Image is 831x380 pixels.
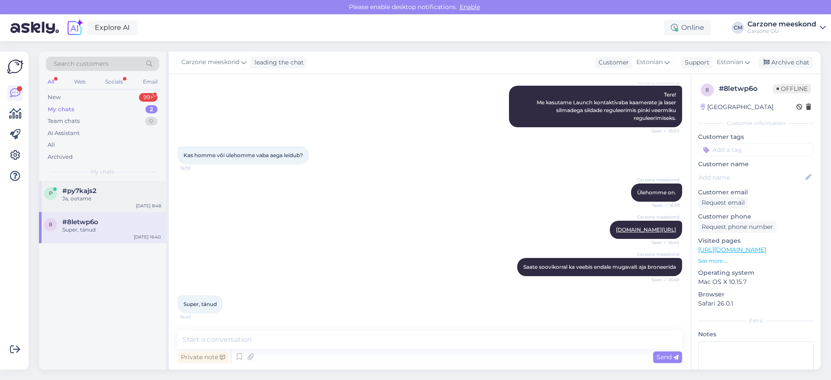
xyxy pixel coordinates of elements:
div: Customer [595,58,629,67]
div: CM [732,22,744,34]
div: Web [72,76,87,87]
p: Operating system [698,268,814,277]
span: Send [657,353,679,361]
span: Carzone meeskond [181,58,239,67]
div: Online [664,20,711,35]
div: Team chats [48,117,80,126]
div: # 8letwp6o [719,84,773,94]
a: Explore AI [87,20,137,35]
div: Email [141,76,159,87]
div: New [48,93,61,102]
div: Carzone meeskond [747,21,816,28]
span: Super, tänud [184,301,217,307]
span: Enable [457,3,483,11]
span: My chats [91,168,114,176]
div: All [46,76,56,87]
span: Estonian [717,58,743,67]
div: My chats [48,105,74,114]
span: Search customers [54,59,109,68]
a: Carzone meeskondCarzone OÜ [747,21,826,35]
div: Customer information [698,119,814,127]
div: [DATE] 8:48 [136,203,161,209]
a: [DOMAIN_NAME][URL] [616,226,676,233]
span: Offline [773,84,811,93]
div: Extra [698,317,814,325]
div: leading the chat [251,58,304,67]
div: Support [681,58,709,67]
p: Customer email [698,188,814,197]
p: Safari 26.0.1 [698,299,814,308]
div: Archived [48,153,73,161]
div: Request phone number [698,221,776,233]
span: p [49,190,53,196]
span: 8 [49,221,52,228]
div: Request email [698,197,748,209]
div: All [48,141,55,149]
span: Estonian [636,58,663,67]
input: Add name [699,173,804,182]
div: 0 [145,117,158,126]
p: Customer tags [698,132,814,142]
span: 8 [705,87,709,93]
span: Kas homme või ülehomme vaba aega leidub? [184,152,303,158]
span: Saate soovikorral ka veebis endale mugavalt aja broneerida [523,264,676,270]
span: Seen ✓ 16:00 [647,128,680,134]
div: 2 [145,105,158,114]
div: Super, tänud [62,226,161,234]
span: Carzone meeskond [637,251,680,258]
p: Notes [698,330,814,339]
div: Private note [177,351,229,363]
div: [GEOGRAPHIC_DATA] [701,103,773,112]
div: Carzone OÜ [747,28,816,35]
input: Add a tag [698,143,814,156]
div: [DATE] 16:40 [134,234,161,240]
img: explore-ai [66,19,84,37]
p: See more ... [698,257,814,265]
span: #py7kajs2 [62,187,97,195]
p: Customer name [698,160,814,169]
p: Mac OS X 10.15.7 [698,277,814,287]
a: [URL][DOMAIN_NAME] [698,246,766,254]
span: Carzone meeskond [637,214,680,220]
p: Browser [698,290,814,299]
span: Seen ✓ 16:40 [647,239,680,246]
div: 99+ [139,93,158,102]
div: AI Assistant [48,129,80,138]
span: 16:40 [180,314,213,320]
span: Seen ✓ 16:39 [647,202,680,209]
div: Archive chat [758,57,813,68]
span: Carzone meeskond [637,177,680,183]
p: Visited pages [698,236,814,245]
img: Askly Logo [7,58,23,75]
div: Ja, ootame [62,195,161,203]
span: 16:39 [180,165,213,171]
span: #8letwp6o [62,218,98,226]
span: Ülehomme on. [637,189,676,196]
div: Socials [103,76,125,87]
span: Seen ✓ 16:40 [647,277,680,283]
p: Customer phone [698,212,814,221]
